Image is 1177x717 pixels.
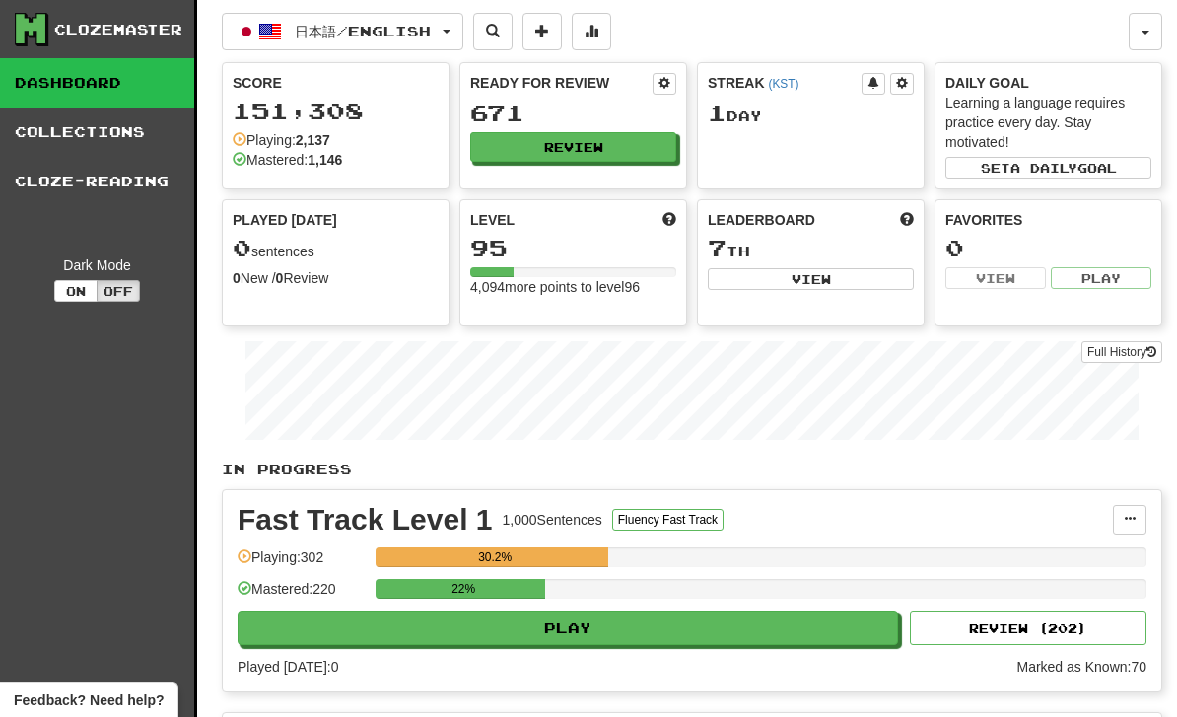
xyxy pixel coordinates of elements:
[572,13,611,50] button: More stats
[14,690,164,710] span: Open feedback widget
[470,101,676,125] div: 671
[708,73,862,93] div: Streak
[233,99,439,123] div: 151,308
[233,268,439,288] div: New / Review
[470,236,676,260] div: 95
[276,270,284,286] strong: 0
[238,505,493,535] div: Fast Track Level 1
[54,20,182,39] div: Clozemaster
[233,130,330,150] div: Playing:
[708,236,914,261] div: th
[503,510,602,530] div: 1,000 Sentences
[708,101,914,126] div: Day
[900,210,914,230] span: This week in points, UTC
[708,234,727,261] span: 7
[233,270,241,286] strong: 0
[945,210,1151,230] div: Favorites
[470,73,653,93] div: Ready for Review
[708,210,815,230] span: Leaderboard
[470,210,515,230] span: Level
[15,255,179,275] div: Dark Mode
[945,73,1151,93] div: Daily Goal
[233,236,439,261] div: sentences
[233,150,342,170] div: Mastered:
[381,579,545,599] div: 22%
[522,13,562,50] button: Add sentence to collection
[470,277,676,297] div: 4,094 more points to level 96
[238,659,338,675] span: Played [DATE]: 0
[662,210,676,230] span: Score more points to level up
[222,460,1162,479] p: In Progress
[222,13,463,50] button: 日本語/English
[768,77,798,91] a: (KST)
[296,132,330,148] strong: 2,137
[945,93,1151,152] div: Learning a language requires practice every day. Stay motivated!
[910,611,1146,645] button: Review (202)
[233,234,251,261] span: 0
[945,236,1151,260] div: 0
[945,267,1046,289] button: View
[945,157,1151,179] button: Seta dailygoal
[473,13,513,50] button: Search sentences
[470,132,676,162] button: Review
[54,280,98,302] button: On
[233,73,439,93] div: Score
[708,99,727,126] span: 1
[308,152,342,168] strong: 1,146
[381,547,608,567] div: 30.2%
[708,268,914,290] button: View
[238,547,366,580] div: Playing: 302
[233,210,337,230] span: Played [DATE]
[295,23,431,39] span: 日本語 / English
[97,280,140,302] button: Off
[238,611,898,645] button: Play
[1051,267,1151,289] button: Play
[1016,657,1146,677] div: Marked as Known: 70
[1010,161,1077,175] span: a daily
[238,579,366,611] div: Mastered: 220
[612,509,724,531] button: Fluency Fast Track
[1081,341,1162,363] a: Full History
